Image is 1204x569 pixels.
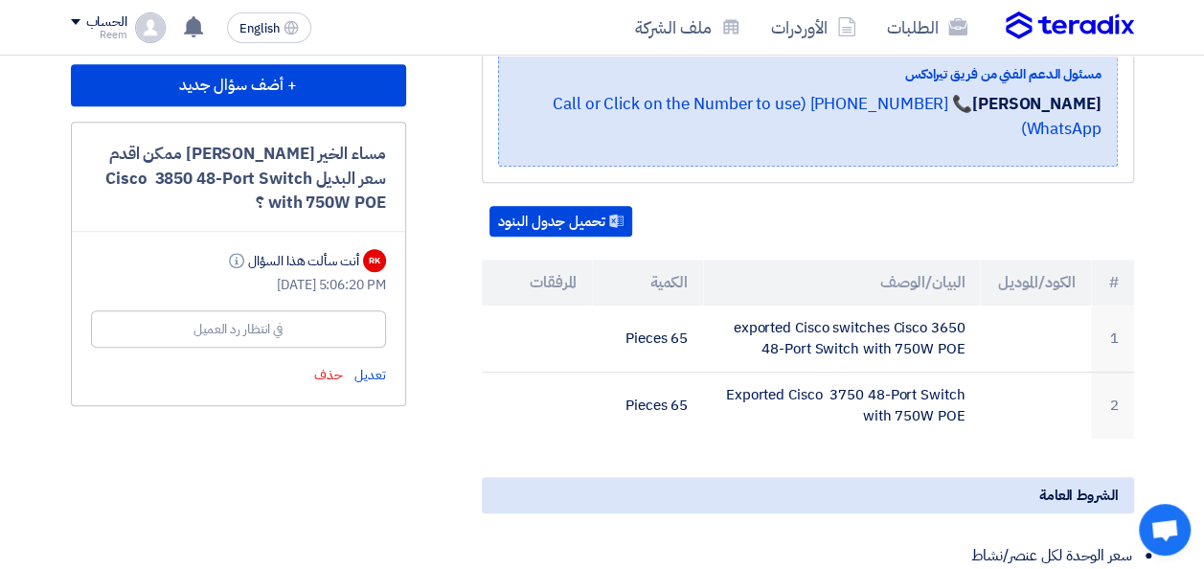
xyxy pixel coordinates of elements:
td: Exported Cisco 3750 48-Port Switch with 750W POE [703,372,980,439]
td: exported Cisco switches Cisco 3650 48-Port Switch with 750W POE [703,306,980,373]
div: Open chat [1139,504,1191,556]
img: Teradix logo [1006,11,1134,40]
div: أنت سألت هذا السؤال [225,251,358,271]
strong: [PERSON_NAME] [972,92,1102,116]
button: + أضف سؤال جديد [71,64,406,106]
span: حذف [314,365,343,385]
span: الشروط العامة [1039,485,1119,506]
a: ملف الشركة [620,5,756,50]
div: في انتظار رد العميل [193,319,283,339]
td: 2 [1091,372,1134,439]
span: English [239,22,280,35]
a: الطلبات [872,5,983,50]
th: # [1091,260,1134,306]
span: تعديل [354,365,386,385]
div: مساء الخير [PERSON_NAME] ممكن اقدم سعر البديل Cisco 3850 48-Port Switch with 750W POE ؟ [91,142,386,216]
img: profile_test.png [135,12,166,43]
button: تحميل جدول البنود [489,206,632,237]
th: الكمية [592,260,703,306]
div: Reem [71,30,127,40]
a: الأوردرات [756,5,872,50]
th: البيان/الوصف [703,260,980,306]
div: [DATE] 5:06:20 PM [91,275,386,295]
button: English [227,12,311,43]
th: الكود/الموديل [980,260,1091,306]
td: 65 Pieces [592,372,703,439]
a: 📞 [PHONE_NUMBER] (Call or Click on the Number to use WhatsApp) [553,92,1102,141]
th: المرفقات [482,260,593,306]
div: RK [363,249,386,272]
td: 65 Pieces [592,306,703,373]
td: 1 [1091,306,1134,373]
div: الحساب [86,14,127,31]
div: مسئول الدعم الفني من فريق تيرادكس [514,64,1102,84]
